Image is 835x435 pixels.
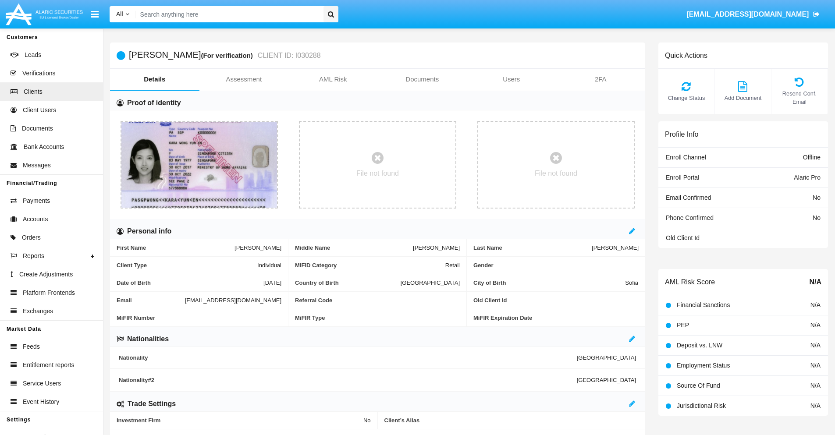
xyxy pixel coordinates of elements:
[776,89,823,106] span: Resend Conf. Email
[23,397,59,407] span: Event History
[129,50,321,60] h5: [PERSON_NAME]
[110,10,136,19] a: All
[384,417,639,424] span: Client’s Alias
[810,382,821,389] span: N/A
[677,301,730,308] span: Financial Sanctions
[625,279,638,286] span: Sofia
[677,402,726,409] span: Jurisdictional Risk
[666,174,699,181] span: Enroll Portal
[666,214,714,221] span: Phone Confirmed
[23,288,75,297] span: Platform Frontends
[666,194,711,201] span: Email Confirmed
[23,215,48,224] span: Accounts
[810,402,821,409] span: N/A
[665,130,698,138] h6: Profile Info
[185,297,281,304] span: [EMAIL_ADDRESS][DOMAIN_NAME]
[4,1,84,27] img: Logo image
[719,94,767,102] span: Add Document
[295,244,413,251] span: Middle Name
[24,87,43,96] span: Clients
[23,251,44,261] span: Reports
[19,270,73,279] span: Create Adjustments
[110,69,199,90] a: Details
[23,307,53,316] span: Exchanges
[23,196,50,205] span: Payments
[677,382,720,389] span: Source Of Fund
[686,11,809,18] span: [EMAIL_ADDRESS][DOMAIN_NAME]
[473,279,625,286] span: City of Birth
[810,322,821,329] span: N/A
[467,69,556,90] a: Users
[22,124,53,133] span: Documents
[577,354,636,361] span: [GEOGRAPHIC_DATA]
[295,297,460,304] span: Referral Code
[127,334,169,344] h6: Nationalities
[263,279,281,286] span: [DATE]
[363,417,371,424] span: No
[810,342,821,349] span: N/A
[22,233,41,242] span: Orders
[677,342,722,349] span: Deposit vs. LNW
[24,142,64,152] span: Bank Accounts
[295,262,445,269] span: MiFID Category
[23,161,51,170] span: Messages
[136,6,320,22] input: Search
[117,417,363,424] span: Investment Firm
[128,399,176,409] h6: Trade Settings
[117,297,185,304] span: Email
[813,194,821,201] span: No
[25,50,41,60] span: Leads
[556,69,646,90] a: 2FA
[127,226,171,236] h6: Personal info
[473,315,639,321] span: MiFIR Expiration Date
[119,377,577,383] span: Nationality #2
[810,362,821,369] span: N/A
[473,297,638,304] span: Old Client Id
[666,154,706,161] span: Enroll Channel
[295,279,401,286] span: Country of Birth
[445,262,460,269] span: Retail
[666,234,700,241] span: Old Client Id
[117,279,263,286] span: Date of Birth
[682,2,824,27] a: [EMAIL_ADDRESS][DOMAIN_NAME]
[677,362,730,369] span: Employment Status
[288,69,378,90] a: AML Risk
[813,214,821,221] span: No
[295,315,460,321] span: MiFIR Type
[473,262,639,269] span: Gender
[677,322,689,329] span: PEP
[117,262,257,269] span: Client Type
[592,244,639,251] span: [PERSON_NAME]
[23,379,61,388] span: Service Users
[23,361,75,370] span: Entitlement reports
[794,174,821,181] span: Alaric Pro
[117,315,281,321] span: MiFIR Number
[117,244,235,251] span: First Name
[235,244,281,251] span: [PERSON_NAME]
[378,69,467,90] a: Documents
[413,244,460,251] span: [PERSON_NAME]
[257,262,281,269] span: Individual
[199,69,289,90] a: Assessment
[201,50,255,60] div: (For verification)
[577,377,636,383] span: [GEOGRAPHIC_DATA]
[119,354,577,361] span: Nationality
[473,244,592,251] span: Last Name
[665,51,707,60] h6: Quick Actions
[116,11,123,18] span: All
[401,279,460,286] span: [GEOGRAPHIC_DATA]
[256,52,321,59] small: CLIENT ID: I030288
[810,301,821,308] span: N/A
[809,277,821,287] span: N/A
[665,278,715,286] h6: AML Risk Score
[127,98,181,108] h6: Proof of identity
[803,154,821,161] span: Offline
[23,342,40,351] span: Feeds
[23,106,56,115] span: Client Users
[22,69,55,78] span: Verifications
[663,94,710,102] span: Change Status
